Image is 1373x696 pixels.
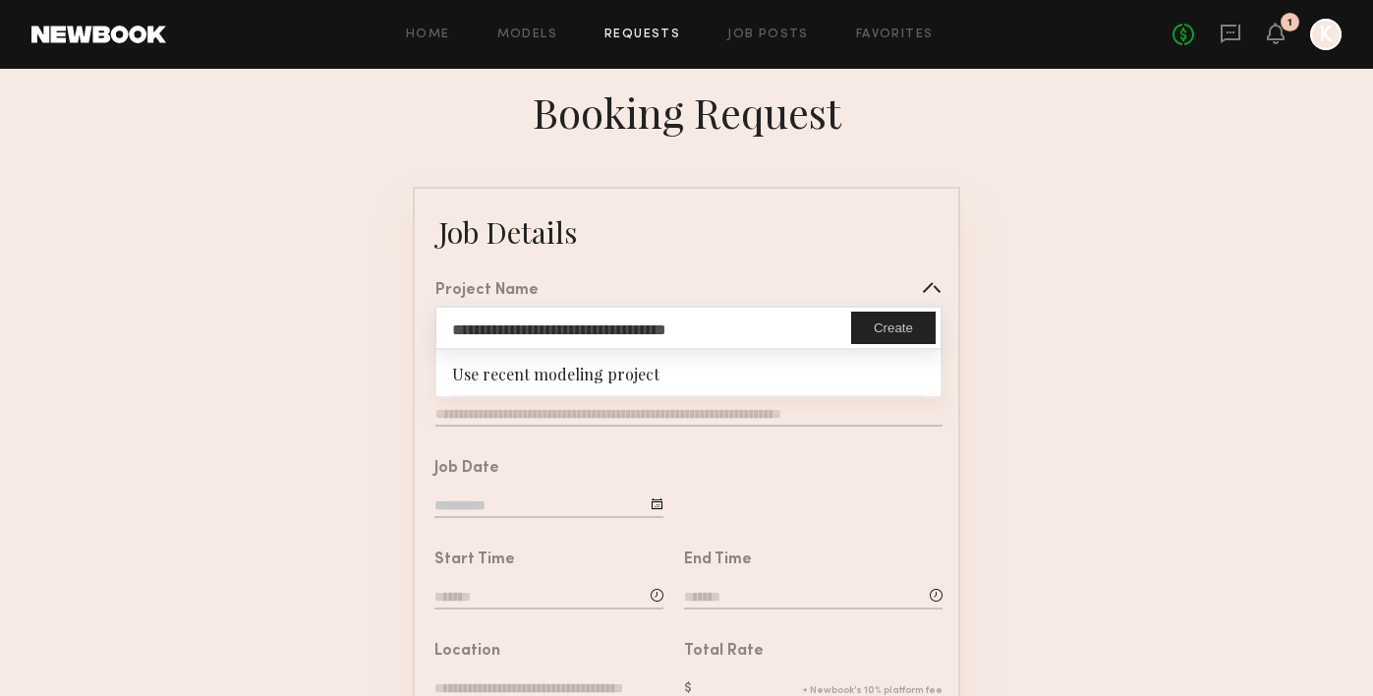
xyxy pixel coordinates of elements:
div: 1 [1287,18,1292,29]
a: Favorites [856,29,934,41]
div: Job Date [434,461,499,477]
a: Models [497,29,557,41]
a: Job Posts [727,29,809,41]
a: Home [406,29,450,41]
div: Start Time [434,552,515,568]
div: Booking Request [533,85,841,140]
div: Location [434,644,500,660]
div: Job Details [438,212,577,252]
button: Create [851,312,936,344]
a: Requests [604,29,680,41]
div: Total Rate [684,644,764,660]
a: K [1310,19,1342,50]
div: Use recent modeling project [436,350,941,394]
div: Project Name [435,283,539,299]
div: End Time [684,552,752,568]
